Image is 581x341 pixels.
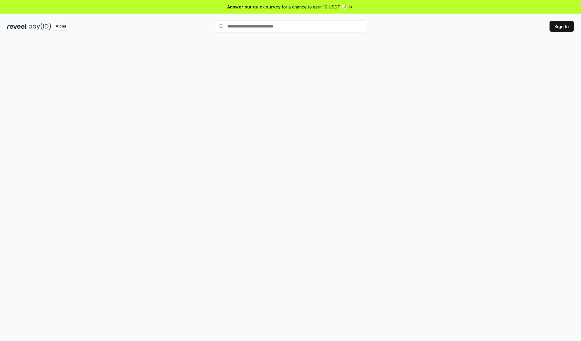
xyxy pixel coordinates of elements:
span: Answer our quick survey [227,4,281,10]
div: Alpha [52,23,69,30]
span: for a chance to earn 10 USDT 📝 [282,4,346,10]
img: pay_id [29,23,51,30]
button: Sign In [550,21,574,32]
img: reveel_dark [7,23,28,30]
